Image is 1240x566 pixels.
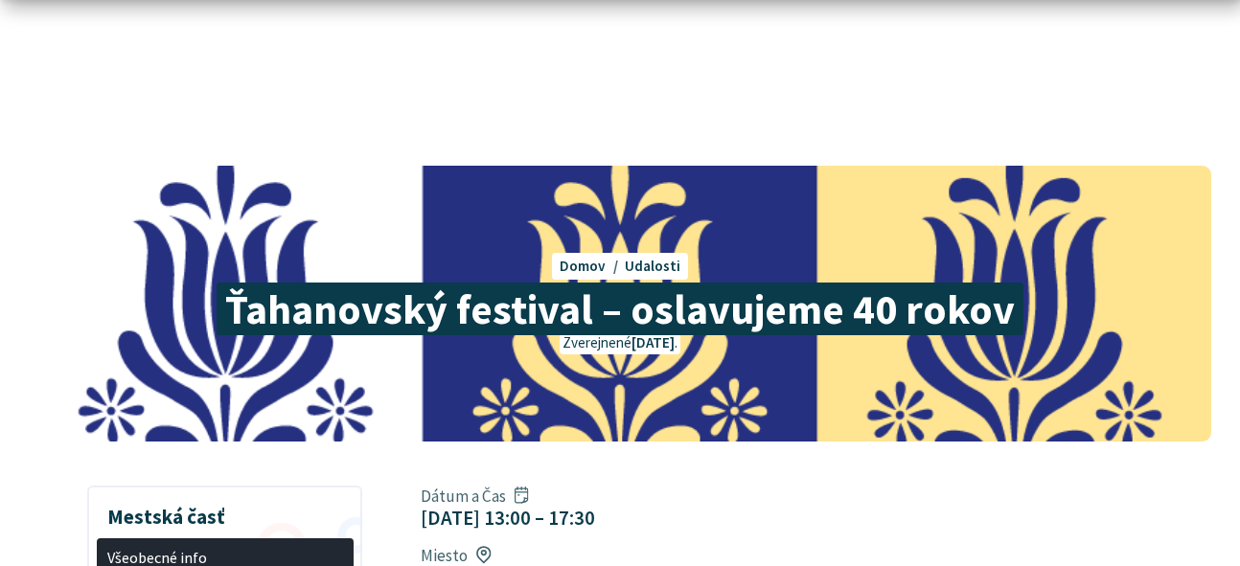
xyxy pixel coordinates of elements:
figcaption: [DATE] 13:00 – 17:30 [421,506,595,530]
p: Zverejnené . [560,332,680,354]
a: Udalosti [625,257,680,275]
span: Domov [560,257,606,275]
span: Miesto [421,545,921,566]
a: Domov [560,257,625,275]
span: Dátum a Čas [421,486,595,507]
span: [DATE] [631,333,675,351]
h3: Mestská časť [97,491,354,532]
span: Ťahanovský festival – oslavujeme 40 rokov [217,283,1022,335]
